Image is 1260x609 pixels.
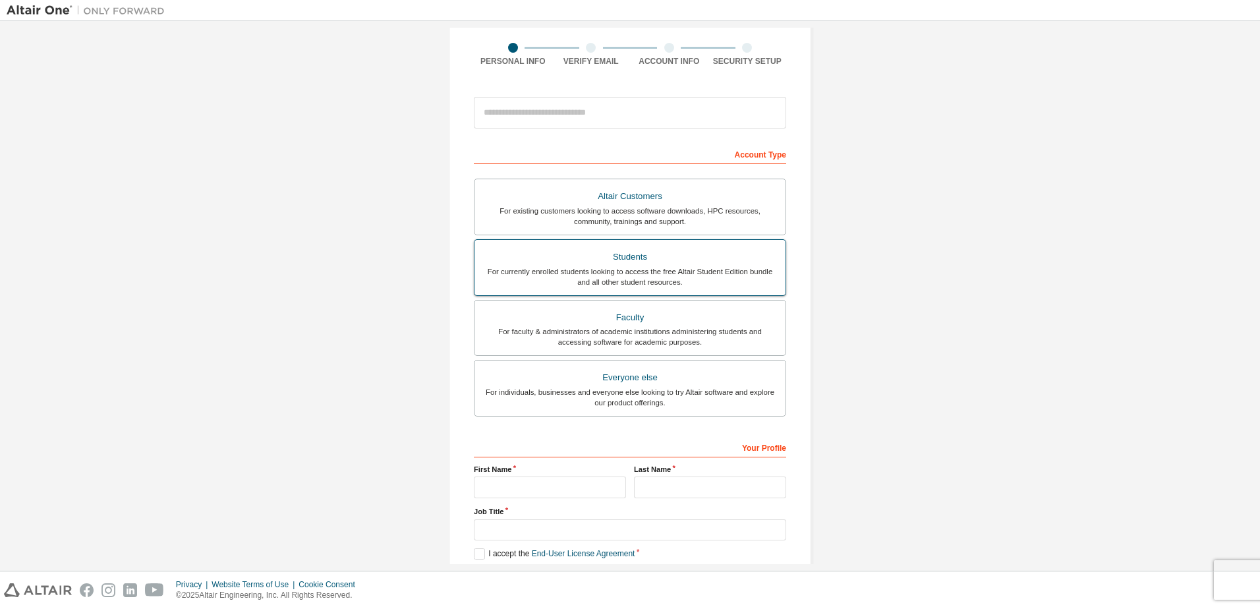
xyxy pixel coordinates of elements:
[708,56,787,67] div: Security Setup
[532,549,635,558] a: End-User License Agreement
[123,583,137,597] img: linkedin.svg
[80,583,94,597] img: facebook.svg
[474,464,626,475] label: First Name
[482,266,778,287] div: For currently enrolled students looking to access the free Altair Student Edition bundle and all ...
[634,464,786,475] label: Last Name
[101,583,115,597] img: instagram.svg
[482,387,778,408] div: For individuals, businesses and everyone else looking to try Altair software and explore our prod...
[176,579,212,590] div: Privacy
[474,436,786,457] div: Your Profile
[482,187,778,206] div: Altair Customers
[7,4,171,17] img: Altair One
[4,583,72,597] img: altair_logo.svg
[212,579,299,590] div: Website Terms of Use
[482,326,778,347] div: For faculty & administrators of academic institutions administering students and accessing softwa...
[176,590,363,601] p: © 2025 Altair Engineering, Inc. All Rights Reserved.
[482,248,778,266] div: Students
[474,548,635,560] label: I accept the
[474,143,786,164] div: Account Type
[630,56,708,67] div: Account Info
[474,506,786,517] label: Job Title
[299,579,362,590] div: Cookie Consent
[482,368,778,387] div: Everyone else
[552,56,631,67] div: Verify Email
[482,308,778,327] div: Faculty
[482,206,778,227] div: For existing customers looking to access software downloads, HPC resources, community, trainings ...
[145,583,164,597] img: youtube.svg
[474,56,552,67] div: Personal Info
